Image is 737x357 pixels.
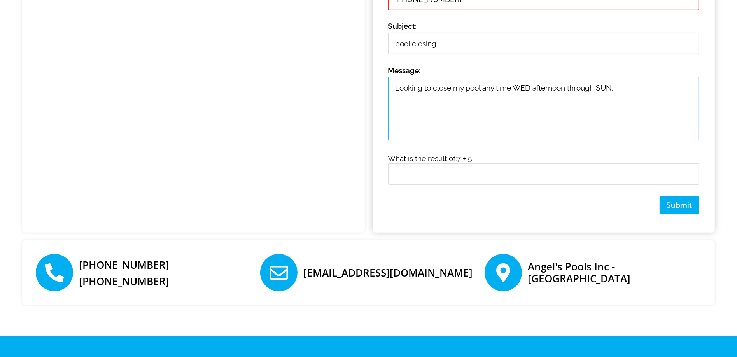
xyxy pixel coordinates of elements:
a: [PHONE_NUMBER] [79,258,169,272]
textarea: Message: [388,77,699,140]
label: What is the result of: [388,155,472,162]
span: Message: [388,66,421,75]
a: Angel's Pools Inc - [GEOGRAPHIC_DATA] [528,259,630,285]
span: 7 + 5 [457,154,472,163]
input: Subject: [388,33,699,54]
a: [PHONE_NUMBER] [79,274,169,288]
span: Submit [667,201,692,209]
a: [EMAIL_ADDRESS][DOMAIN_NAME] [303,266,473,280]
span: Subject: [388,22,417,30]
button: Submit [660,196,699,214]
